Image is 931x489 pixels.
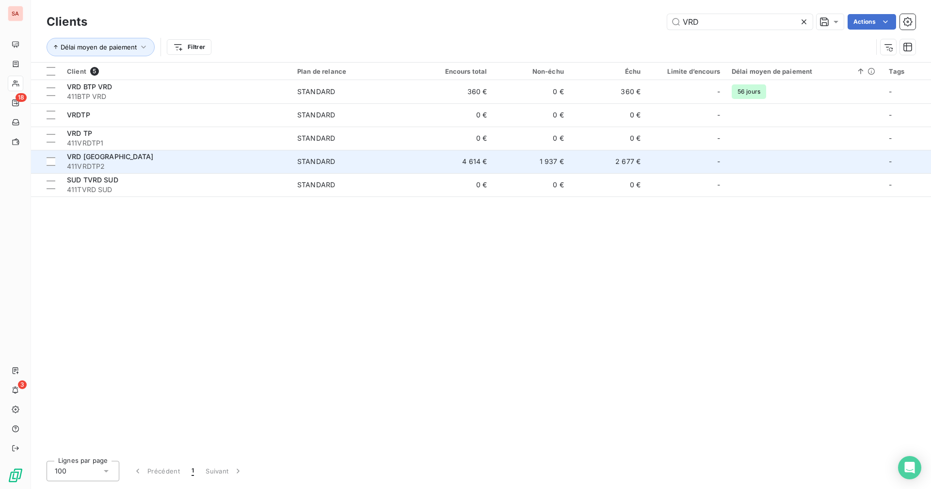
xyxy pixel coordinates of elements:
[499,67,564,75] div: Non-échu
[47,13,87,31] h3: Clients
[8,468,23,483] img: Logo LeanPay
[67,129,92,137] span: VRD TP
[167,39,211,55] button: Filtrer
[297,67,410,75] div: Plan de relance
[67,185,286,195] span: 411TVRD SUD
[67,82,112,91] span: VRD BTP VRD
[889,111,892,119] span: -
[297,157,335,166] div: STANDARD
[732,84,766,99] span: 56 jours
[889,134,892,142] span: -
[422,67,487,75] div: Encours total
[848,14,896,30] button: Actions
[493,173,570,196] td: 0 €
[898,456,921,479] div: Open Intercom Messenger
[67,92,286,101] span: 411BTP VRD
[889,157,892,165] span: -
[493,127,570,150] td: 0 €
[717,157,720,166] span: -
[67,162,286,171] span: 411VRDTP2
[8,6,23,21] div: SA
[570,103,646,127] td: 0 €
[297,87,335,97] div: STANDARD
[652,67,720,75] div: Limite d’encours
[889,67,925,75] div: Tags
[55,466,66,476] span: 100
[127,461,186,481] button: Précédent
[570,127,646,150] td: 0 €
[67,176,118,184] span: SUD TVRD SUD
[90,67,99,76] span: 5
[732,67,878,75] div: Délai moyen de paiement
[416,80,493,103] td: 360 €
[192,466,194,476] span: 1
[47,38,155,56] button: Délai moyen de paiement
[576,67,641,75] div: Échu
[297,133,335,143] div: STANDARD
[18,380,27,389] span: 3
[416,127,493,150] td: 0 €
[61,43,137,51] span: Délai moyen de paiement
[717,133,720,143] span: -
[297,110,335,120] div: STANDARD
[200,461,249,481] button: Suivant
[67,111,90,119] span: VRDTP
[297,180,335,190] div: STANDARD
[570,150,646,173] td: 2 677 €
[16,93,27,102] span: 18
[889,180,892,189] span: -
[717,180,720,190] span: -
[570,173,646,196] td: 0 €
[67,152,153,161] span: VRD [GEOGRAPHIC_DATA]
[889,87,892,96] span: -
[416,150,493,173] td: 4 614 €
[416,173,493,196] td: 0 €
[186,461,200,481] button: 1
[67,138,286,148] span: 411VRDTP1
[493,80,570,103] td: 0 €
[416,103,493,127] td: 0 €
[570,80,646,103] td: 360 €
[717,87,720,97] span: -
[493,150,570,173] td: 1 937 €
[717,110,720,120] span: -
[493,103,570,127] td: 0 €
[667,14,813,30] input: Rechercher
[67,67,86,75] span: Client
